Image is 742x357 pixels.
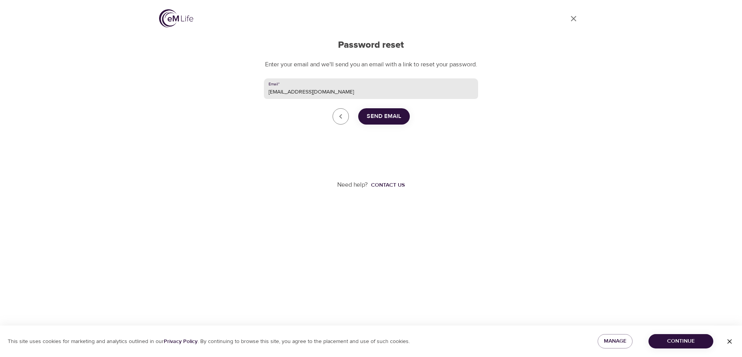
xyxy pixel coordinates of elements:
button: Send Email [358,108,410,125]
span: Manage [604,336,626,346]
button: Continue [648,334,713,348]
img: logo [159,9,193,28]
a: close [333,108,349,125]
a: close [564,9,583,28]
a: Contact us [368,181,405,189]
div: Contact us [371,181,405,189]
button: Manage [598,334,633,348]
p: Need help? [337,180,368,189]
h2: Password reset [264,40,478,51]
a: Privacy Policy [164,338,198,345]
span: Send Email [367,111,401,121]
span: Continue [655,336,707,346]
p: Enter your email and we'll send you an email with a link to reset your password. [264,60,478,69]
